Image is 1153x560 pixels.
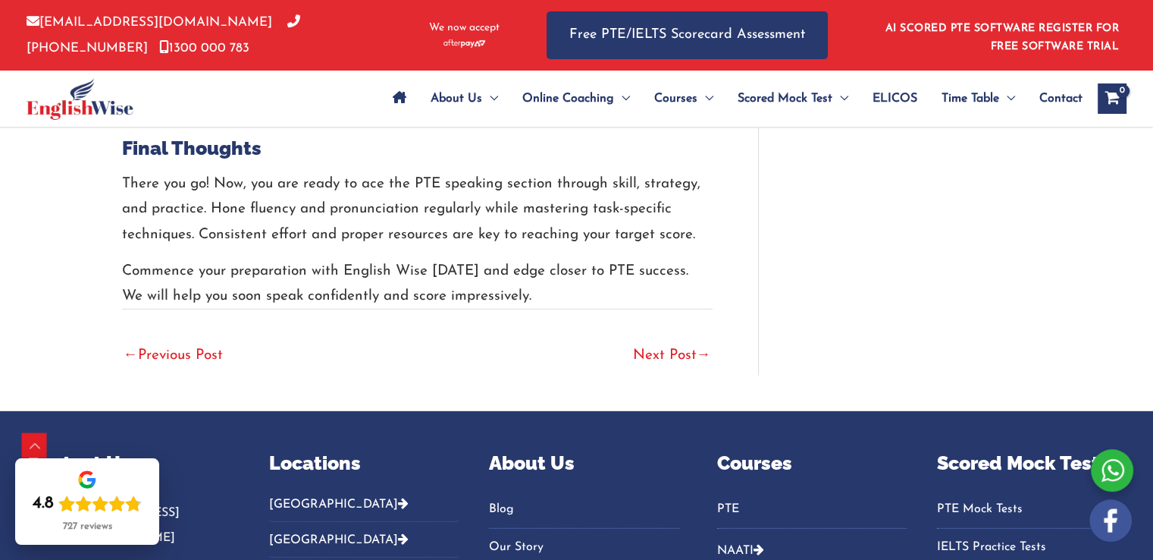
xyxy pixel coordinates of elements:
[937,449,1126,478] p: Scored Mock Test
[885,23,1120,52] a: AI SCORED PTE SOFTWARE REGISTER FOR FREE SOFTWARE TRIAL
[937,535,1126,560] a: IELTS Practice Tests
[614,72,630,125] span: Menu Toggle
[725,72,860,125] a: Scored Mock TestMenu Toggle
[269,449,459,478] p: Locations
[269,497,459,522] button: [GEOGRAPHIC_DATA]
[122,259,713,310] p: Commence your preparation with English Wise [DATE] and edge closer to PTE success. We will help y...
[431,72,482,125] span: About Us
[429,20,500,36] span: We now accept
[717,497,907,522] a: PTE
[63,521,112,533] div: 727 reviews
[124,348,138,363] span: ←
[510,72,642,125] a: Online CoachingMenu Toggle
[443,39,485,48] img: Afterpay-Logo
[1098,83,1126,114] a: View Shopping Cart, empty
[999,72,1015,125] span: Menu Toggle
[642,72,725,125] a: CoursesMenu Toggle
[418,72,510,125] a: About UsMenu Toggle
[33,493,142,514] div: Rating: 4.8 out of 5
[1039,72,1083,125] span: Contact
[27,78,133,120] img: cropped-ew-logo
[122,171,713,247] p: There you go! Now, you are ready to ace the PTE speaking section through skill, strategy, and pra...
[697,348,711,363] span: →
[873,72,917,125] span: ELICOS
[489,449,678,478] p: About Us
[937,497,1126,522] a: PTE Mock Tests
[738,72,832,125] span: Scored Mock Test
[381,72,1083,125] nav: Site Navigation: Main Menu
[1027,72,1083,125] a: Contact
[489,497,678,522] a: Blog
[717,449,907,478] p: Courses
[942,72,999,125] span: Time Table
[159,42,249,55] a: 1300 000 783
[717,545,754,557] a: NAATI
[633,340,711,373] a: Next Post
[27,449,231,478] p: Contact Us
[522,72,614,125] span: Online Coaching
[122,309,713,375] nav: Post navigation
[269,522,459,558] button: [GEOGRAPHIC_DATA]
[832,72,848,125] span: Menu Toggle
[697,72,713,125] span: Menu Toggle
[482,72,498,125] span: Menu Toggle
[1089,499,1132,542] img: white-facebook.png
[124,340,223,373] a: Previous Post
[489,535,678,560] a: Our Story
[860,72,929,125] a: ELICOS
[876,11,1126,60] aside: Header Widget 1
[547,11,828,59] a: Free PTE/IELTS Scorecard Assessment
[929,72,1027,125] a: Time TableMenu Toggle
[717,497,907,529] nav: Menu
[27,16,300,54] a: [PHONE_NUMBER]
[122,136,713,161] h2: Final Thoughts
[654,72,697,125] span: Courses
[27,16,272,29] a: [EMAIL_ADDRESS][DOMAIN_NAME]
[33,493,54,514] div: 4.8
